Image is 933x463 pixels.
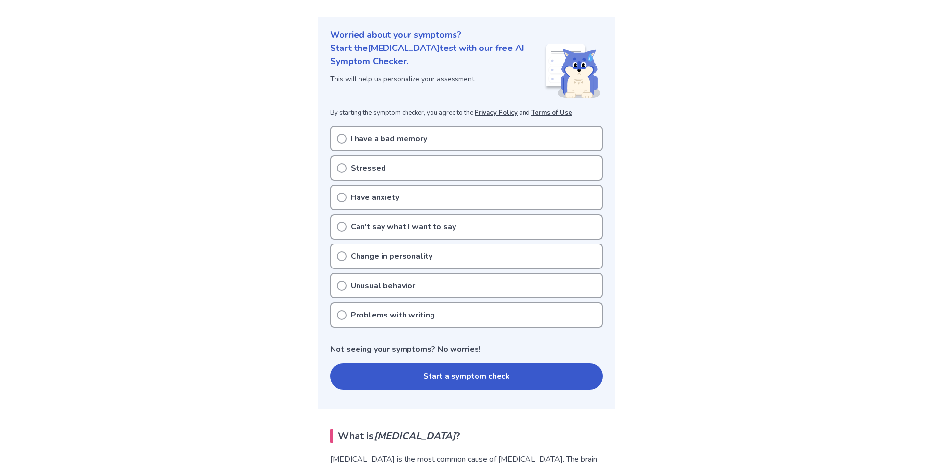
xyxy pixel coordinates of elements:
p: Not seeing your symptoms? No worries! [330,343,603,355]
p: Change in personality [351,250,432,262]
p: By starting the symptom checker, you agree to the and [330,108,603,118]
p: Can't say what I want to say [351,221,456,233]
p: This will help us personalize your assessment. [330,74,544,84]
a: Terms of Use [531,108,572,117]
p: Problems with writing [351,309,435,321]
p: Start the [MEDICAL_DATA] test with our free AI Symptom Checker. [330,42,544,68]
button: Start a symptom check [330,363,603,390]
h2: What is ? [330,429,603,443]
p: I have a bad memory [351,133,427,145]
p: Have anxiety [351,192,399,203]
p: Unusual behavior [351,280,415,292]
p: Stressed [351,162,386,174]
a: Privacy Policy [475,108,518,117]
p: Worried about your symptoms? [330,28,603,42]
img: Shiba [544,44,601,98]
em: [MEDICAL_DATA] [374,429,455,442]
